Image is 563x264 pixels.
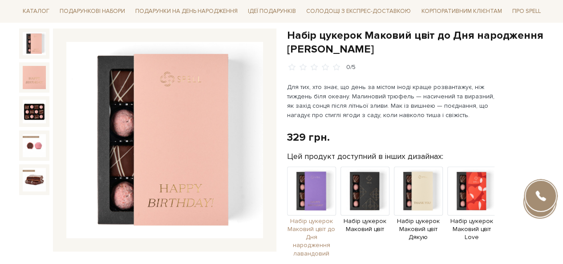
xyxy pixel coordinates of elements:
[23,66,46,89] img: Набір цукерок Маковий цвіт до Дня народження рожевий
[244,4,300,18] span: Ідеї подарунків
[23,100,46,123] img: Набір цукерок Маковий цвіт до Дня народження рожевий
[303,4,414,19] a: Солодощі з експрес-доставкою
[417,4,505,19] a: Корпоративним клієнтам
[447,217,496,242] span: Набір цукерок Маковий цвіт Love
[340,187,389,233] a: Набір цукерок Маковий цвіт
[447,187,496,241] a: Набір цукерок Маковий цвіт Love
[287,187,336,258] a: Набір цукерок Маковий цвіт до Дня народження лавандовий
[340,167,389,215] img: Продукт
[132,4,241,18] span: Подарунки на День народження
[287,217,336,258] span: Набір цукерок Маковий цвіт до Дня народження лавандовий
[394,217,443,242] span: Набір цукерок Маковий цвіт Дякую
[287,167,336,215] img: Продукт
[394,167,443,215] img: Продукт
[346,63,356,72] div: 0/5
[508,4,544,18] span: Про Spell
[23,134,46,157] img: Набір цукерок Маковий цвіт до Дня народження рожевий
[287,82,496,120] p: Для тих, хто знає, що день за містом іноді краще розвантажує, ніж тиждень біля океану. Малиновий ...
[23,168,46,191] img: Набір цукерок Маковий цвіт до Дня народження рожевий
[447,167,496,215] img: Продукт
[340,217,389,233] span: Набір цукерок Маковий цвіт
[287,151,443,162] label: Цей продукт доступний в інших дизайнах:
[287,130,330,144] div: 329 грн.
[19,4,53,18] span: Каталог
[23,32,46,55] img: Набір цукерок Маковий цвіт до Дня народження рожевий
[56,4,129,18] span: Подарункові набори
[66,42,263,239] img: Набір цукерок Маковий цвіт до Дня народження рожевий
[287,28,544,56] h1: Набір цукерок Маковий цвіт до Дня народження [PERSON_NAME]
[394,187,443,241] a: Набір цукерок Маковий цвіт Дякую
